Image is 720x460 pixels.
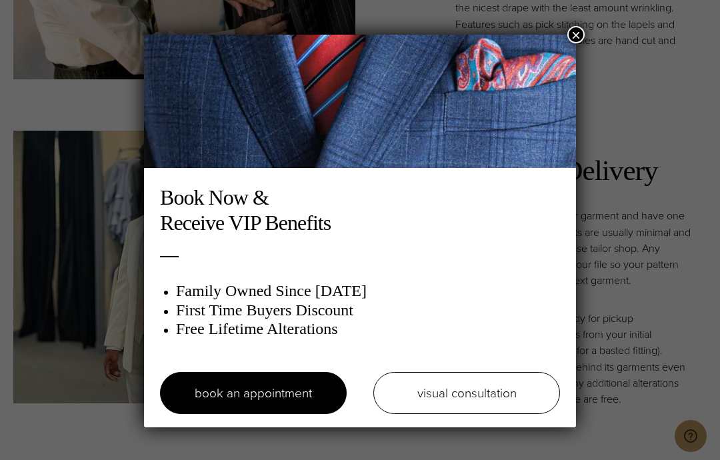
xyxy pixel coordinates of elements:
[176,301,560,320] h3: First Time Buyers Discount
[160,372,347,414] a: book an appointment
[567,26,585,43] button: Close
[176,319,560,339] h3: Free Lifetime Alterations
[176,281,560,301] h3: Family Owned Since [DATE]
[160,185,560,236] h2: Book Now & Receive VIP Benefits
[373,372,560,414] a: visual consultation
